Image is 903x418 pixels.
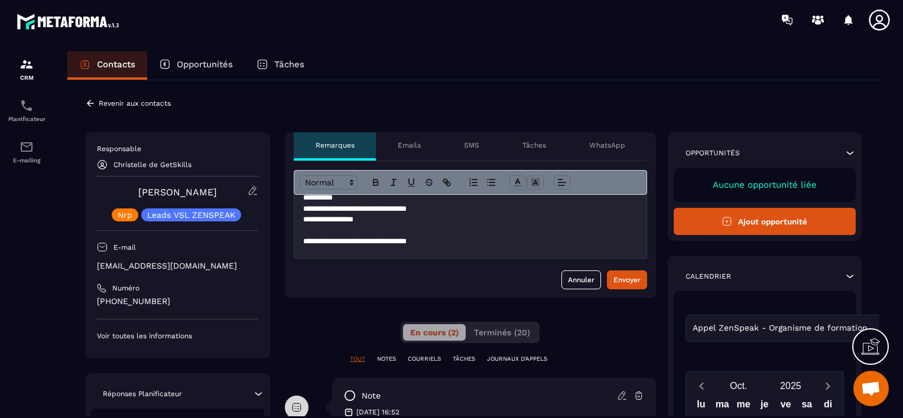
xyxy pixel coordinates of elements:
p: Aucune opportunité liée [686,179,844,190]
p: CRM [3,74,50,81]
button: Open years overlay [765,375,817,396]
p: Planificateur [3,116,50,122]
p: Réponses Planificateur [103,389,182,399]
p: E-mailing [3,157,50,164]
div: je [754,396,775,417]
div: ve [775,396,797,417]
p: Tâches [274,59,304,70]
button: Terminés (20) [467,324,537,341]
p: Emails [398,141,421,150]
input: Search for option [870,322,879,335]
p: Remarques [316,141,355,150]
span: Appel ZenSpeak - Organisme de formation [690,322,870,335]
p: Voir toutes les informations [97,331,258,341]
p: note [362,390,381,401]
p: COURRIELS [408,355,441,363]
p: TÂCHES [453,355,475,363]
button: Next month [817,378,839,394]
p: [PHONE_NUMBER] [97,296,258,307]
p: Opportunités [686,148,740,158]
span: Terminés (20) [474,328,530,337]
button: Ajout opportunité [674,208,856,235]
div: sa [796,396,817,417]
p: [DATE] 16:52 [356,407,399,417]
p: Nrp [118,211,132,219]
div: Ouvrir le chat [853,371,889,406]
button: Previous month [691,378,713,394]
img: email [20,140,34,154]
p: Calendrier [686,272,731,281]
p: TOUT [350,355,365,363]
p: WhatsApp [589,141,625,150]
p: E-mail [113,243,136,252]
a: formationformationCRM [3,48,50,90]
p: Leads VSL ZENSPEAK [147,211,235,219]
div: di [817,396,839,417]
p: Responsable [97,144,258,154]
span: En cours (2) [410,328,459,337]
a: Contacts [67,51,147,80]
div: Search for option [686,315,896,342]
div: ma [712,396,733,417]
p: [EMAIL_ADDRESS][DOMAIN_NAME] [97,260,258,272]
p: Christelle de GetSkills [113,161,191,169]
a: schedulerschedulerPlanificateur [3,90,50,131]
p: JOURNAUX D'APPELS [487,355,547,363]
p: Opportunités [177,59,233,70]
p: Revenir aux contacts [99,99,171,107]
p: Tâches [522,141,546,150]
button: Annuler [561,270,601,289]
p: Contacts [97,59,135,70]
p: Numéro [112,283,139,293]
button: En cours (2) [403,324,466,341]
div: Envoyer [613,274,641,286]
button: Envoyer [607,270,647,289]
a: emailemailE-mailing [3,131,50,172]
p: SMS [464,141,479,150]
button: Open months overlay [713,375,765,396]
a: Tâches [245,51,316,80]
div: lu [691,396,712,417]
img: formation [20,57,34,71]
p: NOTES [377,355,396,363]
img: scheduler [20,99,34,113]
img: logo [17,11,123,32]
a: [PERSON_NAME] [138,187,217,198]
div: me [733,396,754,417]
a: Opportunités [147,51,245,80]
